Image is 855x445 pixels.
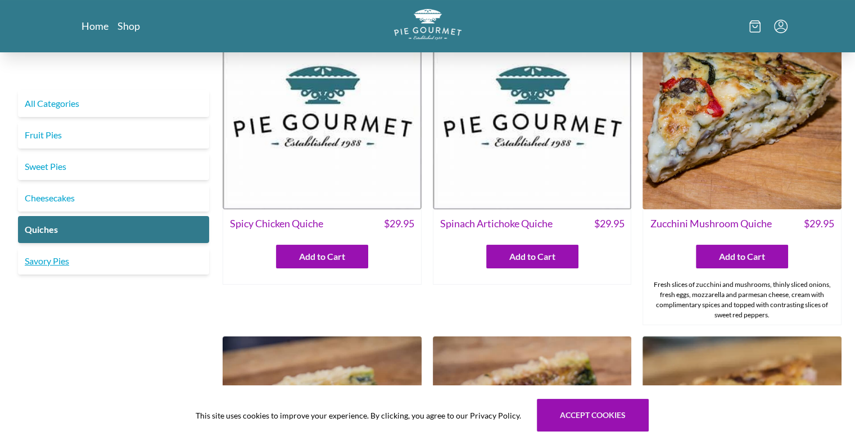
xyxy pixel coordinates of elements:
a: Fruit Pies [18,122,209,149]
a: Savory Pies [18,248,209,275]
span: Add to Cart [299,250,345,263]
a: Quiches [18,216,209,243]
span: Spicy Chicken Quiche [230,216,323,231]
button: Menu [774,20,788,33]
span: $ 29.95 [804,216,834,231]
img: Zucchini Mushroom Quiche [643,10,842,209]
a: Shop [117,19,140,33]
div: Fresh slices of zucchini and mushrooms, thinly sliced onions, fresh eggs, mozzarella and parmesan... [643,275,841,325]
span: $ 29.95 [384,216,414,231]
a: All Categories [18,90,209,117]
span: $ 29.95 [594,216,624,231]
span: Add to Cart [719,250,765,263]
button: Add to Cart [486,245,578,268]
a: Home [82,19,108,33]
a: Cheesecakes [18,185,209,212]
a: Logo [394,9,462,43]
img: logo [394,9,462,40]
button: Accept cookies [537,399,649,431]
button: Add to Cart [696,245,788,268]
span: Zucchini Mushroom Quiche [650,216,771,231]
span: Spinach Artichoke Quiche [440,216,553,231]
img: Spicy Chicken Quiche [223,10,422,209]
span: Add to Cart [509,250,555,263]
img: Spinach Artichoke Quiche [433,10,632,209]
span: This site uses cookies to improve your experience. By clicking, you agree to our Privacy Policy. [196,410,521,421]
button: Add to Cart [276,245,368,268]
a: Sweet Pies [18,153,209,180]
